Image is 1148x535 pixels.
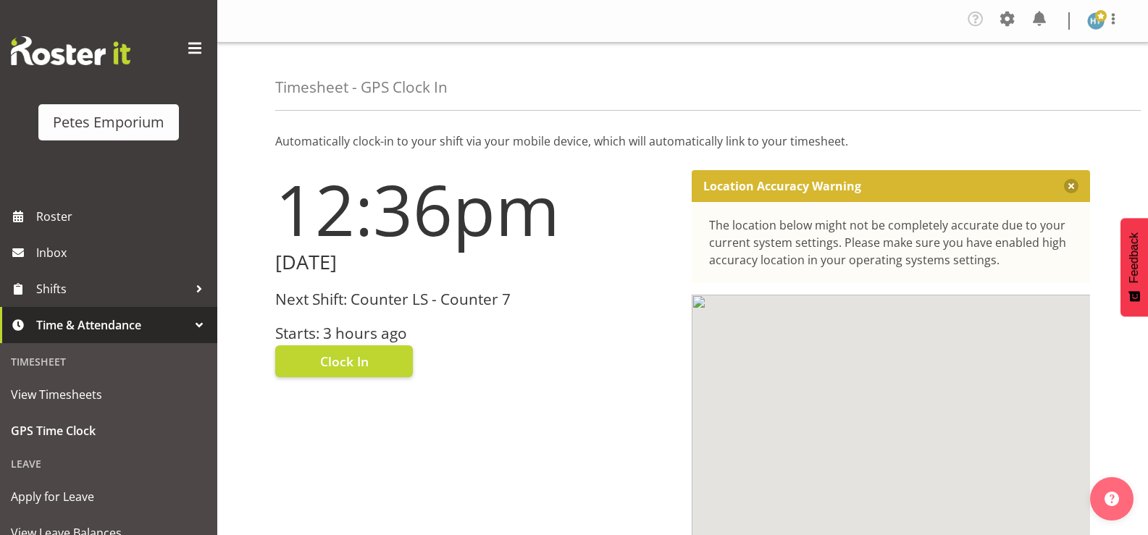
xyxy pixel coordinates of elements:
span: Shifts [36,278,188,300]
h2: [DATE] [275,251,674,274]
p: Location Accuracy Warning [703,179,861,193]
span: Feedback [1128,232,1141,283]
span: Apply for Leave [11,486,206,507]
button: Clock In [275,345,413,377]
img: help-xxl-2.png [1105,492,1119,506]
h1: 12:36pm [275,170,674,248]
span: View Timesheets [11,384,206,405]
div: Petes Emporium [53,111,164,133]
a: View Timesheets [4,376,214,413]
div: Timesheet [4,347,214,376]
span: Inbox [36,242,210,264]
a: Apply for Leave [4,479,214,515]
span: GPS Time Clock [11,420,206,442]
p: Automatically clock-in to your shift via your mobile device, which will automatically link to you... [275,132,1090,150]
div: Leave [4,449,214,479]
h3: Next Shift: Counter LS - Counter 7 [275,291,674,308]
span: Roster [36,206,210,227]
span: Clock In [320,352,369,371]
img: helena-tomlin701.jpg [1087,12,1105,30]
a: GPS Time Clock [4,413,214,449]
button: Feedback - Show survey [1120,218,1148,316]
h4: Timesheet - GPS Clock In [275,79,448,96]
span: Time & Attendance [36,314,188,336]
button: Close message [1064,179,1078,193]
img: Rosterit website logo [11,36,130,65]
h3: Starts: 3 hours ago [275,325,674,342]
div: The location below might not be completely accurate due to your current system settings. Please m... [709,216,1073,269]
